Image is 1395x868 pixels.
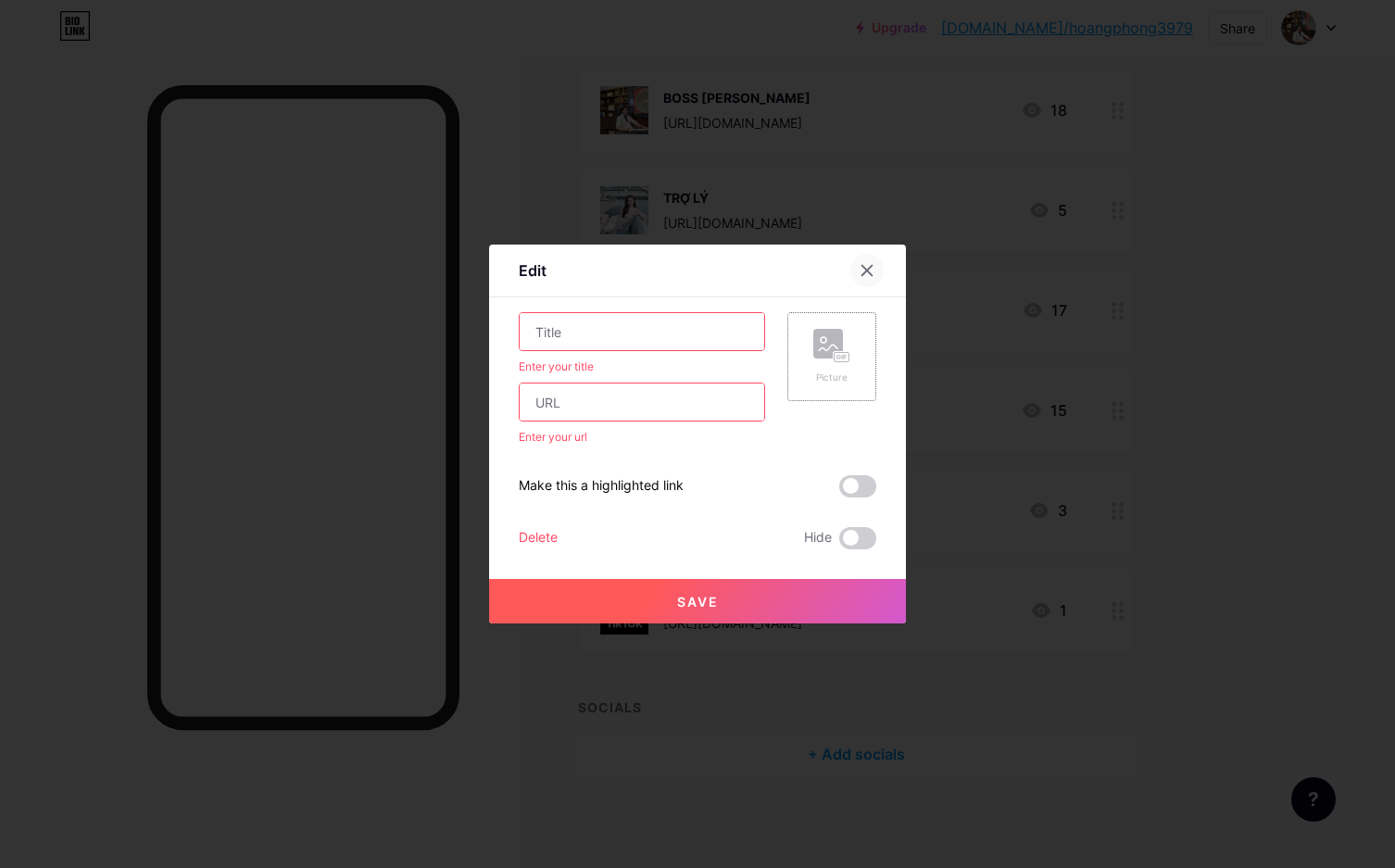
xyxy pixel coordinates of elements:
[519,429,765,446] div: Enter your url
[520,313,764,350] input: Title
[519,527,558,549] div: Delete
[519,359,765,375] div: Enter your title
[489,579,906,623] button: Save
[677,594,719,610] span: Save
[520,384,764,421] input: URL
[519,259,547,282] div: Edit
[804,527,832,549] span: Hide
[813,371,850,384] div: Picture
[519,475,684,497] div: Make this a highlighted link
